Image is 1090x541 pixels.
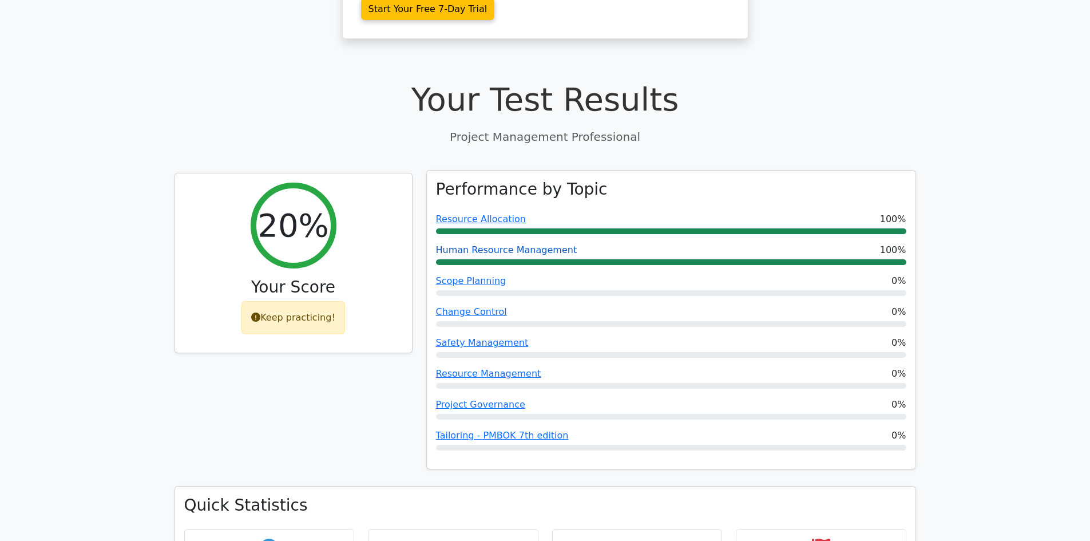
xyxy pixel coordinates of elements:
[891,336,906,350] span: 0%
[436,399,525,410] a: Project Governance
[436,180,608,199] h3: Performance by Topic
[175,80,916,119] h1: Your Test Results
[436,306,507,317] a: Change Control
[436,214,526,224] a: Resource Allocation
[880,243,906,257] span: 100%
[891,429,906,443] span: 0%
[891,398,906,412] span: 0%
[175,128,916,145] p: Project Management Professional
[241,301,345,334] div: Keep practicing!
[436,275,506,286] a: Scope Planning
[891,305,906,319] span: 0%
[891,367,906,381] span: 0%
[184,496,906,515] h3: Quick Statistics
[184,278,403,297] h3: Your Score
[891,274,906,288] span: 0%
[436,430,569,441] a: Tailoring - PMBOK 7th edition
[436,368,541,379] a: Resource Management
[436,337,529,348] a: Safety Management
[880,212,906,226] span: 100%
[257,206,328,244] h2: 20%
[436,244,577,255] a: Human Resource Management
